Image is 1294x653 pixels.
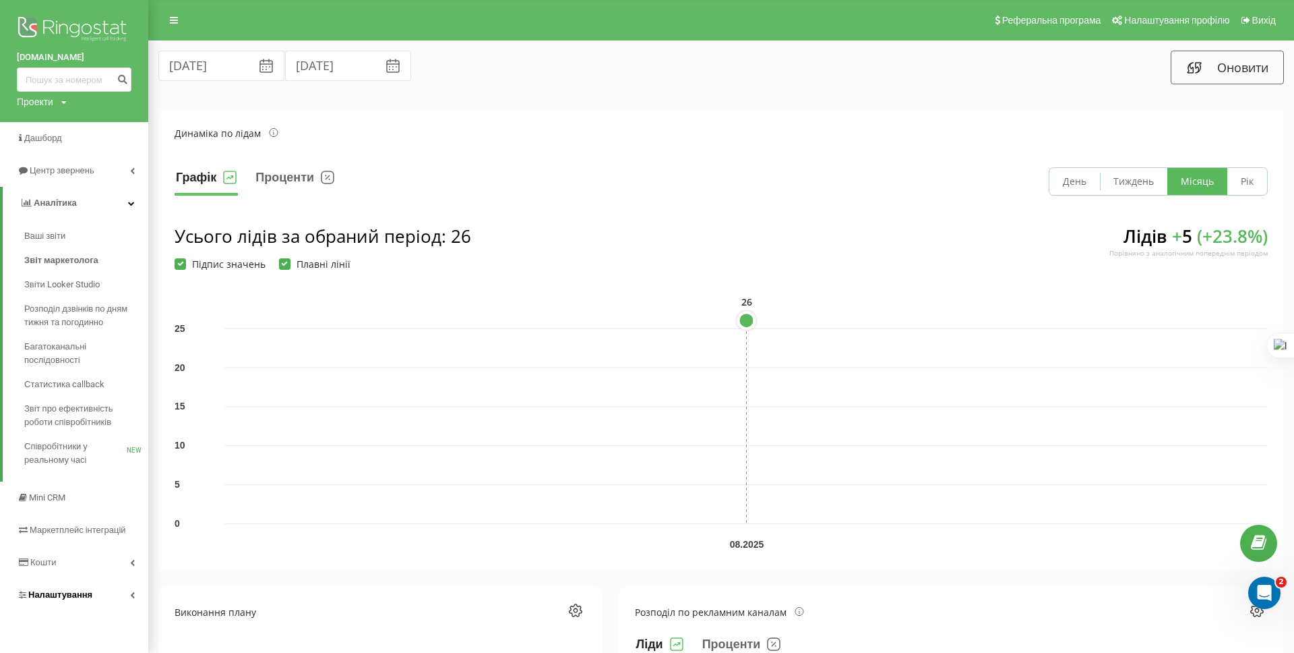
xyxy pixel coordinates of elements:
div: Виконання плану [175,605,256,619]
label: Плавні лінії [279,258,350,270]
span: + [1172,224,1182,248]
div: Динаміка по лідам [175,126,278,140]
button: Тиждень [1100,168,1167,195]
a: Звіт маркетолога [24,248,148,273]
a: Статистика callback [24,372,148,397]
span: Кошти [30,557,56,567]
a: Звіти Looker Studio [24,273,148,297]
span: Співробітники у реальному часі [24,440,127,467]
text: 08.2025 [730,539,764,550]
a: Аналiтика [3,187,148,219]
span: Багатоканальні послідовності [24,340,142,367]
span: Звіти Looker Studio [24,278,100,291]
span: Статистика callback [24,378,104,391]
button: Графік [175,167,238,196]
span: Вихід [1252,15,1276,26]
text: 15 [175,401,185,411]
button: Проценти [254,167,336,196]
text: 26 [741,295,752,308]
a: Багатоканальні послідовності [24,335,148,372]
a: Звіт про ефективність роботи співробітників [24,397,148,434]
text: 20 [175,362,185,373]
text: 5 [175,479,180,490]
button: День [1049,168,1100,195]
a: Ваші звіти [24,224,148,248]
text: 0 [175,518,180,529]
text: 10 [175,440,185,451]
span: ( + 23.8 %) [1197,224,1268,248]
a: [DOMAIN_NAME] [17,51,131,64]
span: Ваші звіти [24,229,65,243]
span: Маркетплейс інтеграцій [30,525,126,535]
span: Реферальна програма [1002,15,1101,26]
input: Пошук за номером [17,67,131,92]
button: Місяць [1167,168,1227,195]
div: Усього лідів за обраний період : 26 [175,224,471,248]
span: Центр звернень [30,165,94,175]
a: Співробітники у реальному часіNEW [24,434,148,472]
span: Звіт маркетолога [24,254,98,267]
a: Розподіл дзвінків по дням тижня та погодинно [24,297,148,335]
div: Порівняно з аналогічним попереднім періодом [1109,248,1268,258]
div: Лідів 5 [1109,224,1268,270]
span: 2 [1276,577,1287,588]
text: 25 [175,323,185,334]
span: Розподіл дзвінків по дням тижня та погодинно [24,302,142,329]
span: Налаштування [28,590,92,600]
iframe: Intercom live chat [1248,577,1281,609]
span: Дашборд [24,133,62,143]
label: Підпис значень [175,258,266,270]
span: Налаштування профілю [1124,15,1229,26]
button: Рік [1227,168,1267,195]
div: Проекти [17,95,53,109]
button: Оновити [1171,51,1284,84]
img: Ringostat logo [17,13,131,47]
span: Mini CRM [29,492,65,503]
span: Аналiтика [34,198,77,208]
span: Звіт про ефективність роботи співробітників [24,402,142,429]
div: Розподіл по рекламним каналам [635,605,804,619]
